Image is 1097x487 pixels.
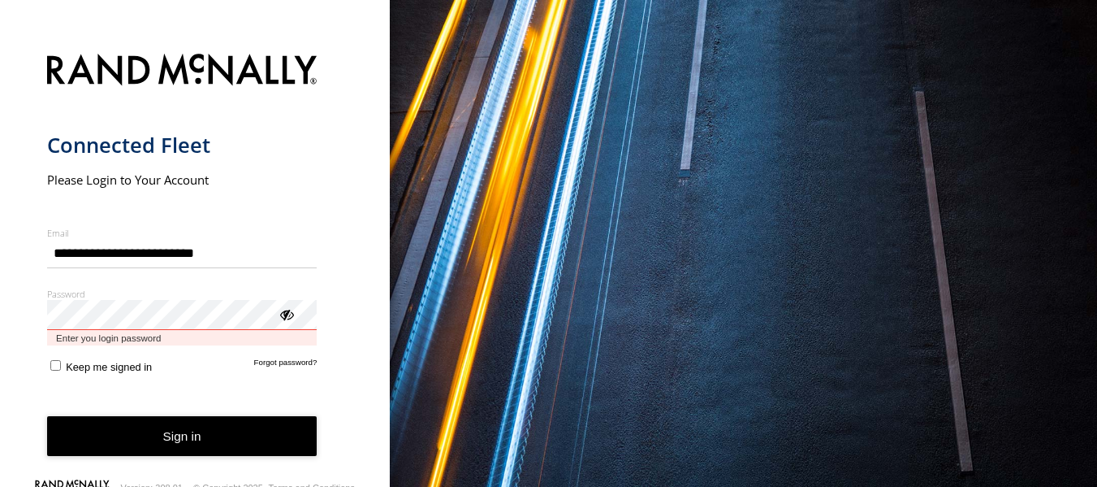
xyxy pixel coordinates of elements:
[47,132,317,159] h1: Connected Fleet
[47,172,317,188] h2: Please Login to Your Account
[66,361,152,373] span: Keep me signed in
[47,330,317,346] span: Enter you login password
[254,358,317,373] a: Forgot password?
[47,50,317,92] img: Rand McNally
[278,306,294,322] div: ViewPassword
[47,44,343,482] form: main
[50,360,61,371] input: Keep me signed in
[47,288,317,300] label: Password
[47,416,317,456] button: Sign in
[47,227,317,239] label: Email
